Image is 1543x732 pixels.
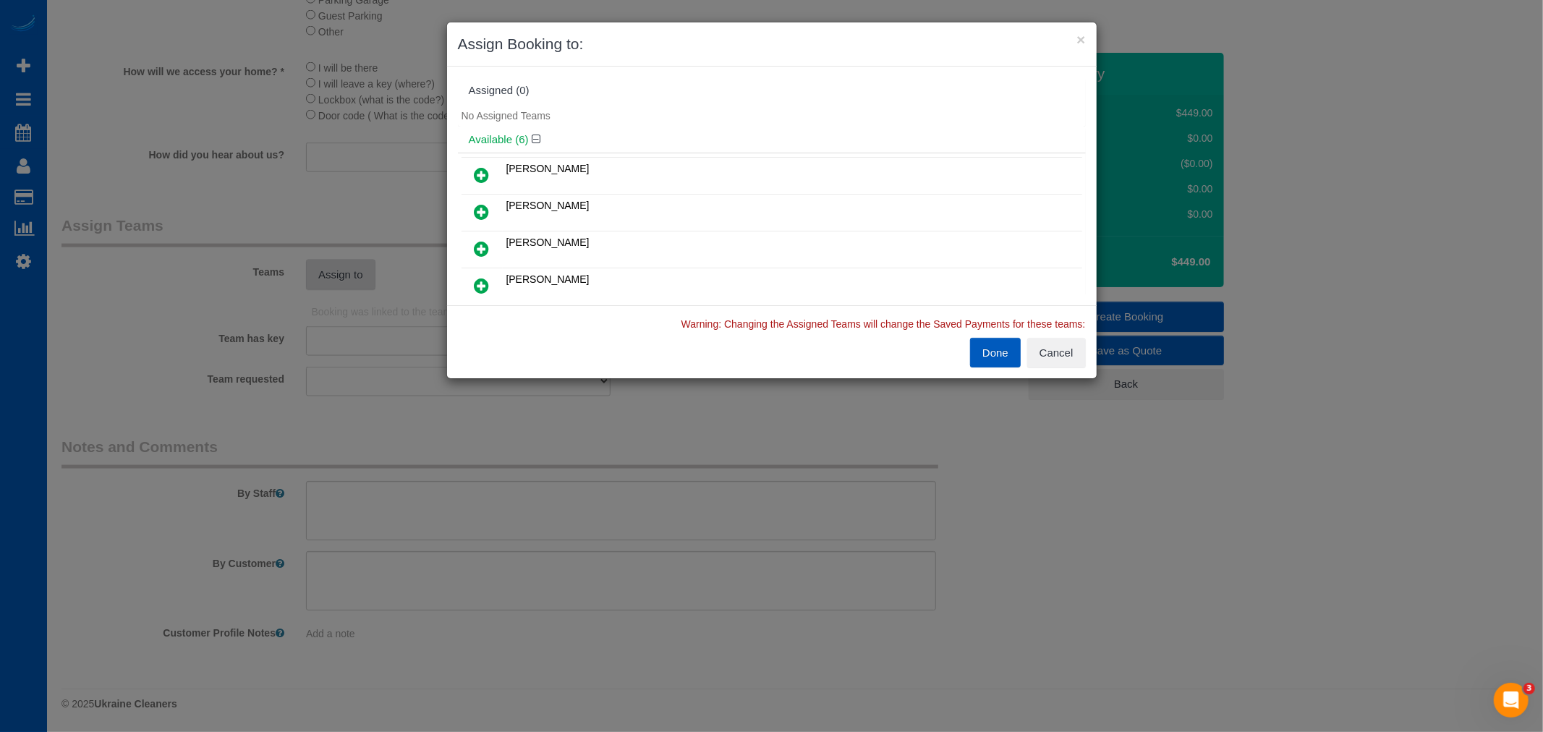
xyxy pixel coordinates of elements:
h3: Assign Booking to: [458,33,1086,55]
p: Warning: Changing the Assigned Teams will change the Saved Payments for these teams: [458,317,1086,331]
h4: Available (6) [469,134,1075,146]
span: [PERSON_NAME] [506,163,590,174]
span: No Assigned Teams [462,110,551,122]
span: [PERSON_NAME] [506,237,590,248]
div: Assigned (0) [469,85,1075,97]
span: [PERSON_NAME] [506,273,590,285]
button: Cancel [1027,338,1086,368]
span: 3 [1523,683,1535,694]
iframe: Intercom live chat [1494,683,1529,718]
button: Done [970,338,1021,368]
button: × [1076,32,1085,47]
span: [PERSON_NAME] [506,200,590,211]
